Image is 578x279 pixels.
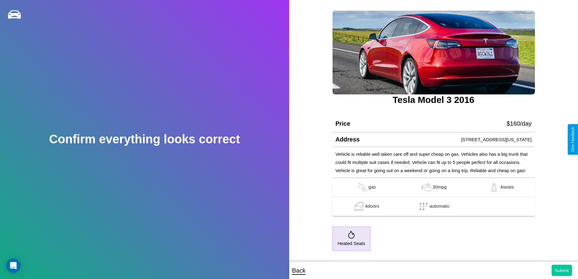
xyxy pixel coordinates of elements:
p: 4 doors [365,202,379,211]
p: gas [368,183,376,192]
p: Back [292,265,306,276]
div: Give Feedback [571,127,575,152]
div: Open Intercom Messenger [6,258,21,273]
p: Vehicle is reliable well taken care off and super cheap on gas. Vehicles also has a big trunk tha... [335,150,532,175]
h2: Confirm everything looks correct [49,132,240,146]
p: automatic [430,202,450,211]
button: Submit [552,265,572,276]
img: gas [420,183,432,192]
h3: Tesla Model 3 2016 [332,95,535,105]
table: simple table [332,178,535,216]
p: Heated Seats [338,239,365,247]
h4: Address [335,136,360,143]
p: 4 seats [500,183,514,192]
img: gas [488,183,500,192]
img: gas [356,183,368,192]
p: 30 mpg [432,183,447,192]
h4: Price [335,120,350,127]
p: $ 160 /day [507,118,532,129]
img: gas [353,202,365,211]
p: [STREET_ADDRESS][US_STATE] [461,135,532,144]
